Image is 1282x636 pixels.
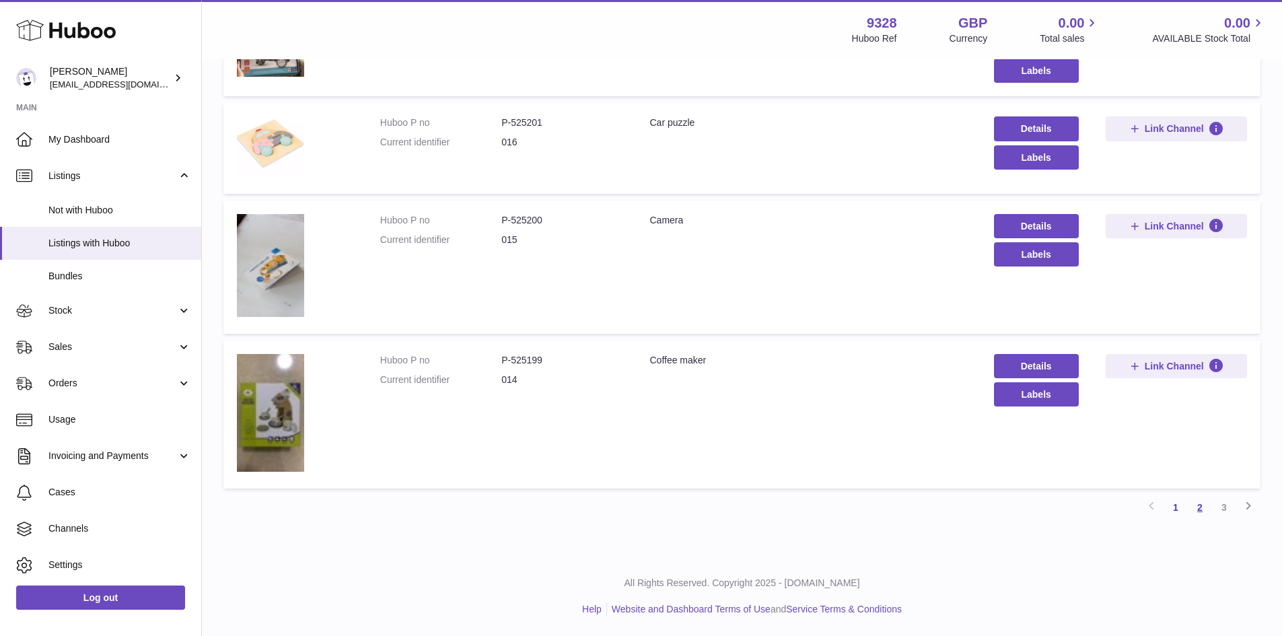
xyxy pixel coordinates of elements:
dt: Current identifier [380,374,501,386]
div: Currency [950,32,988,45]
strong: 9328 [867,14,897,32]
img: Car puzzle [237,116,304,176]
dt: Huboo P no [380,214,501,227]
a: Help [582,604,602,614]
span: Channels [48,522,191,535]
div: Camera [649,214,966,227]
span: Listings [48,170,177,182]
a: 0.00 Total sales [1040,14,1100,45]
a: Details [994,354,1079,378]
dt: Current identifier [380,234,501,246]
a: Details [994,214,1079,238]
button: Labels [994,59,1079,83]
dd: 015 [501,234,622,246]
span: [EMAIL_ADDRESS][DOMAIN_NAME] [50,79,198,90]
span: Stock [48,304,177,317]
dd: 016 [501,136,622,149]
span: Total sales [1040,32,1100,45]
a: 1 [1164,495,1188,520]
dd: P-525199 [501,354,622,367]
div: Coffee maker [649,354,966,367]
div: Huboo Ref [852,32,897,45]
a: 0.00 AVAILABLE Stock Total [1152,14,1266,45]
img: internalAdmin-9328@internal.huboo.com [16,68,36,88]
dd: P-525200 [501,214,622,227]
dd: P-525201 [501,116,622,129]
li: and [607,603,902,616]
span: Usage [48,413,191,426]
img: Camera [237,214,304,317]
a: 3 [1212,495,1236,520]
div: Car puzzle [649,116,966,129]
span: Orders [48,377,177,390]
button: Link Channel [1106,214,1247,238]
span: Invoicing and Payments [48,450,177,462]
a: Log out [16,586,185,610]
span: Listings with Huboo [48,237,191,250]
span: Settings [48,559,191,571]
div: [PERSON_NAME] [50,65,171,91]
button: Labels [994,382,1079,407]
button: Link Channel [1106,116,1247,141]
dt: Current identifier [380,136,501,149]
span: My Dashboard [48,133,191,146]
span: Link Channel [1145,220,1204,232]
span: AVAILABLE Stock Total [1152,32,1266,45]
a: 2 [1188,495,1212,520]
span: Bundles [48,270,191,283]
span: Cases [48,486,191,499]
img: Coffee maker [237,354,304,472]
span: Link Channel [1145,360,1204,372]
strong: GBP [958,14,987,32]
span: 0.00 [1224,14,1250,32]
button: Link Channel [1106,354,1247,378]
button: Labels [994,242,1079,267]
span: Sales [48,341,177,353]
a: Details [994,116,1079,141]
button: Labels [994,145,1079,170]
dt: Huboo P no [380,116,501,129]
p: All Rights Reserved. Copyright 2025 - [DOMAIN_NAME] [213,577,1271,590]
dd: 014 [501,374,622,386]
span: Link Channel [1145,122,1204,135]
span: 0.00 [1059,14,1085,32]
a: Service Terms & Conditions [786,604,902,614]
dt: Huboo P no [380,354,501,367]
a: Website and Dashboard Terms of Use [612,604,771,614]
span: Not with Huboo [48,204,191,217]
